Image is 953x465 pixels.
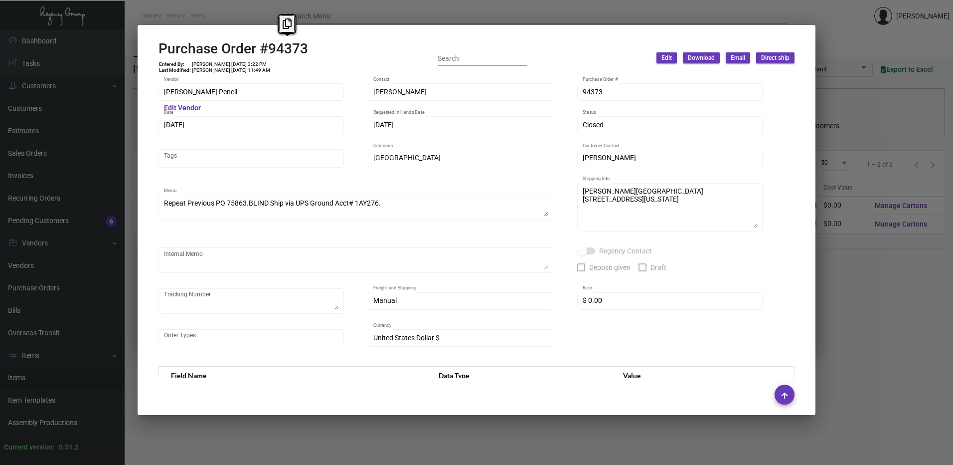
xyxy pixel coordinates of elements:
[164,104,201,112] mat-hint: Edit Vendor
[688,54,715,62] span: Download
[159,67,191,73] td: Last Modified:
[613,367,794,384] th: Value
[589,261,631,273] span: Deposit given
[756,52,794,63] button: Direct ship
[583,121,604,129] span: Closed
[661,54,672,62] span: Edit
[726,52,750,63] button: Email
[59,442,79,453] div: 0.51.2
[159,367,429,384] th: Field Name
[283,18,292,29] i: Copy
[159,40,308,57] h2: Purchase Order #94373
[650,261,666,273] span: Draft
[731,54,745,62] span: Email
[429,367,613,384] th: Data Type
[159,61,191,67] td: Entered By:
[761,54,790,62] span: Direct ship
[4,442,55,453] div: Current version:
[191,61,271,67] td: [PERSON_NAME] [DATE] 3:22 PM
[656,52,677,63] button: Edit
[683,52,720,63] button: Download
[599,245,652,257] span: Regency Contact
[373,296,397,304] span: Manual
[191,67,271,73] td: [PERSON_NAME] [DATE] 11:49 AM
